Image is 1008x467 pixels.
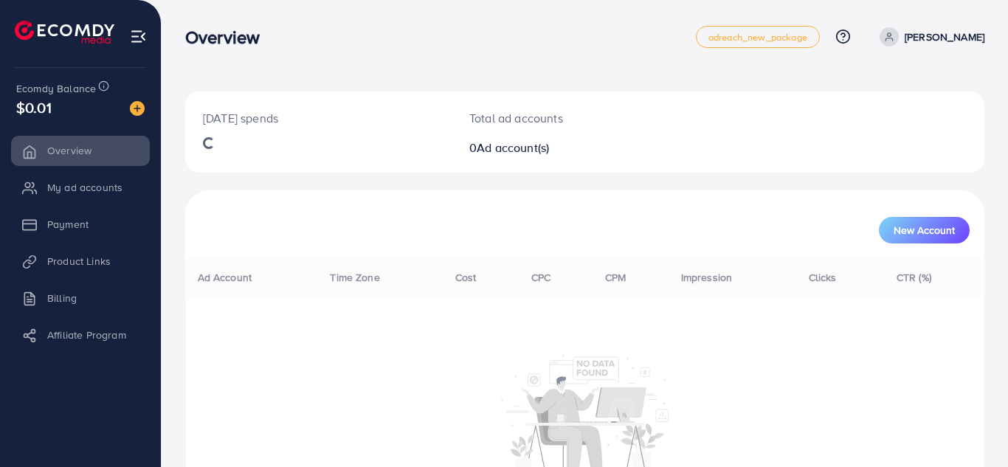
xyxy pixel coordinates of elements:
p: [PERSON_NAME] [905,28,984,46]
img: image [130,101,145,116]
p: [DATE] spends [203,109,434,127]
a: adreach_new_package [696,26,820,48]
img: menu [130,28,147,45]
h2: 0 [469,141,634,155]
h3: Overview [185,27,272,48]
button: New Account [879,217,970,243]
span: Ecomdy Balance [16,81,96,96]
span: adreach_new_package [708,32,807,42]
a: [PERSON_NAME] [874,27,984,46]
span: New Account [894,225,955,235]
img: logo [15,21,114,44]
span: Ad account(s) [477,139,549,156]
span: $0.01 [16,97,52,118]
p: Total ad accounts [469,109,634,127]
